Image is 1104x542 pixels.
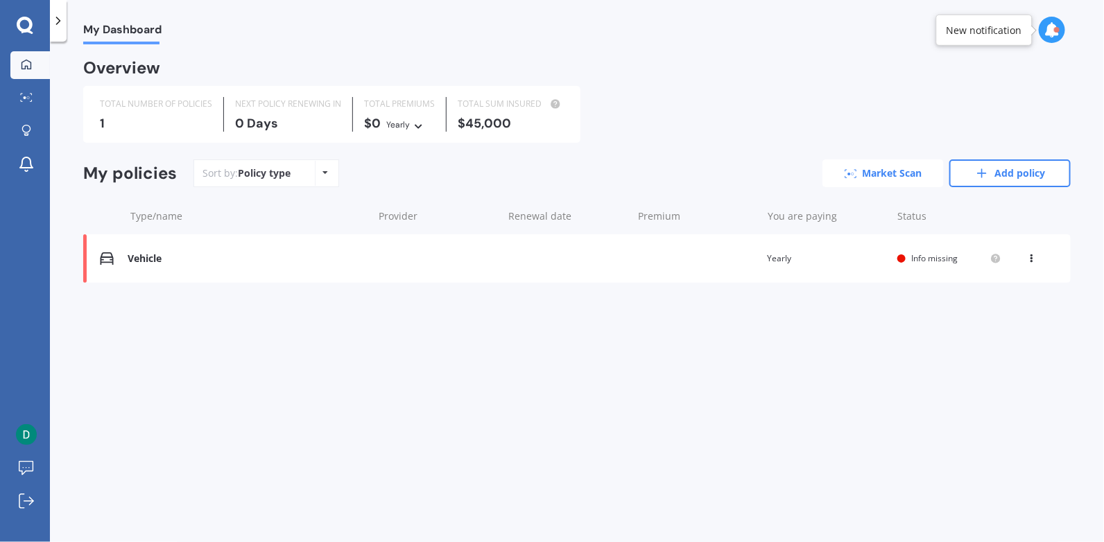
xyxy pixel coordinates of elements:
[458,116,564,130] div: $45,000
[83,23,162,42] span: My Dashboard
[130,209,368,223] div: Type/name
[202,166,291,180] div: Sort by:
[83,164,177,184] div: My policies
[235,116,341,130] div: 0 Days
[128,253,365,265] div: Vehicle
[364,97,435,111] div: TOTAL PREMIUMS
[911,252,958,264] span: Info missing
[458,97,564,111] div: TOTAL SUM INSURED
[947,23,1022,37] div: New notification
[16,424,37,445] img: ACg8ocJjMofOoN-wPwWBporZdbrQvk2Im0kYjTFPFuasYcrpwhFpzA=s96-c
[100,97,212,111] div: TOTAL NUMBER OF POLICIES
[235,97,341,111] div: NEXT POLICY RENEWING IN
[638,209,757,223] div: Premium
[386,118,410,132] div: Yearly
[768,209,886,223] div: You are paying
[364,116,435,132] div: $0
[100,252,114,265] img: Vehicle
[767,252,886,265] div: Yearly
[100,116,212,130] div: 1
[822,159,944,187] a: Market Scan
[379,209,497,223] div: Provider
[83,61,160,75] div: Overview
[949,159,1071,187] a: Add policy
[508,209,627,223] div: Renewal date
[238,166,291,180] div: Policy type
[897,209,1001,223] div: Status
